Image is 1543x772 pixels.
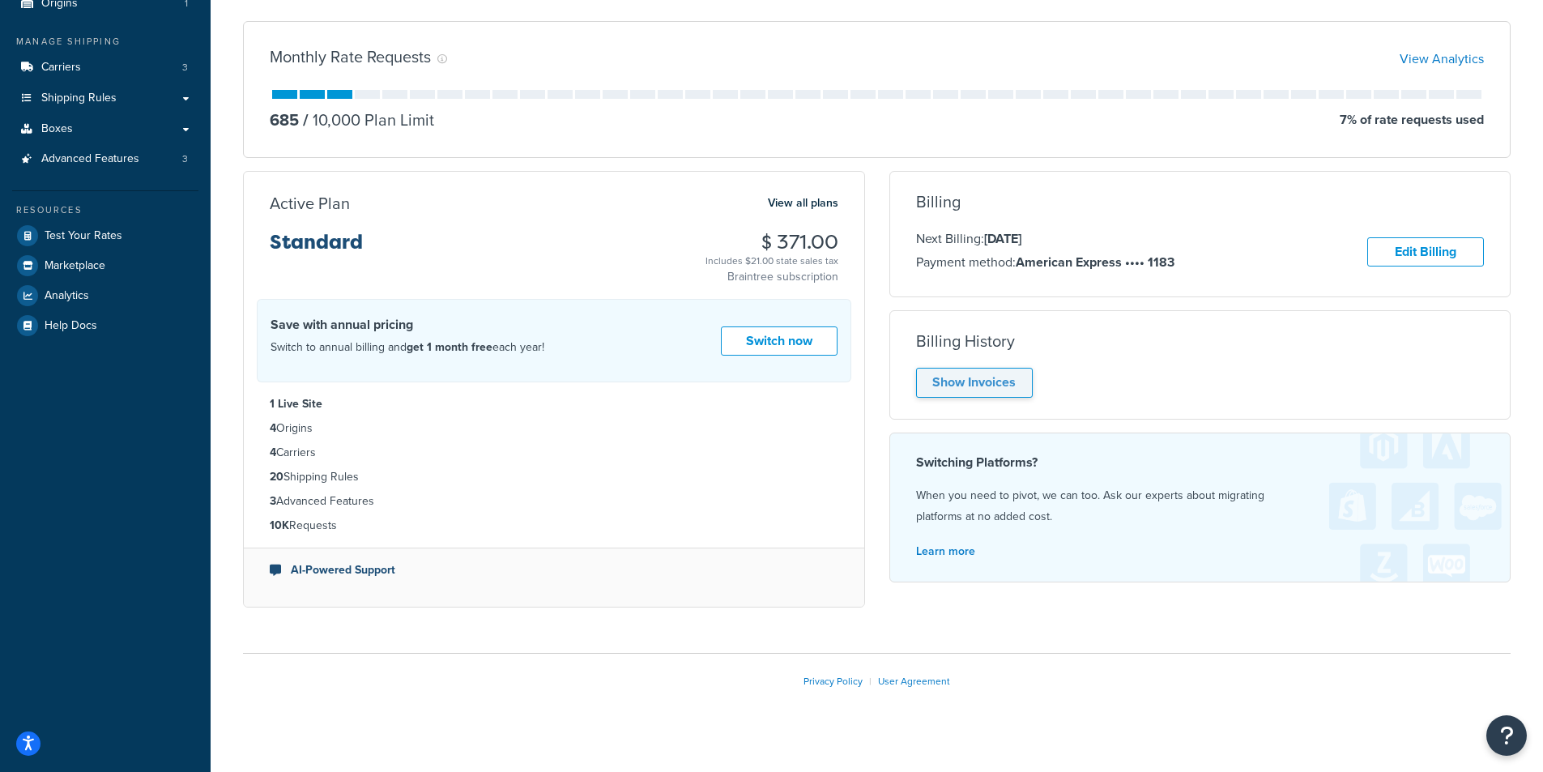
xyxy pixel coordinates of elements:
[270,444,276,461] strong: 4
[270,420,838,437] li: Origins
[270,232,363,266] h3: Standard
[41,61,81,75] span: Carriers
[45,319,97,333] span: Help Docs
[270,109,299,131] p: 685
[270,420,276,437] strong: 4
[270,194,350,212] h3: Active Plan
[916,368,1033,398] a: Show Invoices
[12,53,198,83] li: Carriers
[803,674,863,689] a: Privacy Policy
[270,48,431,66] h3: Monthly Rate Requests
[916,485,1485,527] p: When you need to pivot, we can too. Ask our experts about migrating platforms at no added cost.
[41,122,73,136] span: Boxes
[1486,715,1527,756] button: Open Resource Center
[916,453,1485,472] h4: Switching Platforms?
[303,108,309,132] span: /
[270,444,838,462] li: Carriers
[916,228,1174,250] p: Next Billing:
[768,193,838,214] a: View all plans
[45,289,89,303] span: Analytics
[705,253,838,269] div: Includes $21.00 state sales tax
[182,152,188,166] span: 3
[270,395,322,412] strong: 1 Live Site
[12,203,198,217] div: Resources
[12,35,198,49] div: Manage Shipping
[1340,109,1484,131] p: 7 % of rate requests used
[12,251,198,280] a: Marketplace
[299,109,434,131] p: 10,000 Plan Limit
[45,259,105,273] span: Marketplace
[916,193,961,211] h3: Billing
[41,152,139,166] span: Advanced Features
[12,221,198,250] a: Test Your Rates
[984,229,1021,248] strong: [DATE]
[12,144,198,174] li: Advanced Features
[12,281,198,310] a: Analytics
[270,517,838,535] li: Requests
[12,53,198,83] a: Carriers 3
[12,144,198,174] a: Advanced Features 3
[271,337,544,358] p: Switch to annual billing and each year!
[12,114,198,144] a: Boxes
[721,326,838,356] a: Switch now
[270,493,838,510] li: Advanced Features
[916,332,1015,350] h3: Billing History
[41,92,117,105] span: Shipping Rules
[1400,49,1484,68] a: View Analytics
[270,468,838,486] li: Shipping Rules
[916,543,975,560] a: Learn more
[12,311,198,340] a: Help Docs
[12,83,198,113] a: Shipping Rules
[270,561,838,579] li: AI-Powered Support
[45,229,122,243] span: Test Your Rates
[407,339,492,356] strong: get 1 month free
[182,61,188,75] span: 3
[705,269,838,285] p: Braintree subscription
[270,468,283,485] strong: 20
[270,493,276,510] strong: 3
[869,674,872,689] span: |
[1016,253,1174,271] strong: American Express •••• 1183
[271,315,544,335] h4: Save with annual pricing
[878,674,950,689] a: User Agreement
[705,232,838,253] h3: $ 371.00
[270,517,289,534] strong: 10K
[1367,237,1484,267] a: Edit Billing
[916,252,1174,273] p: Payment method:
